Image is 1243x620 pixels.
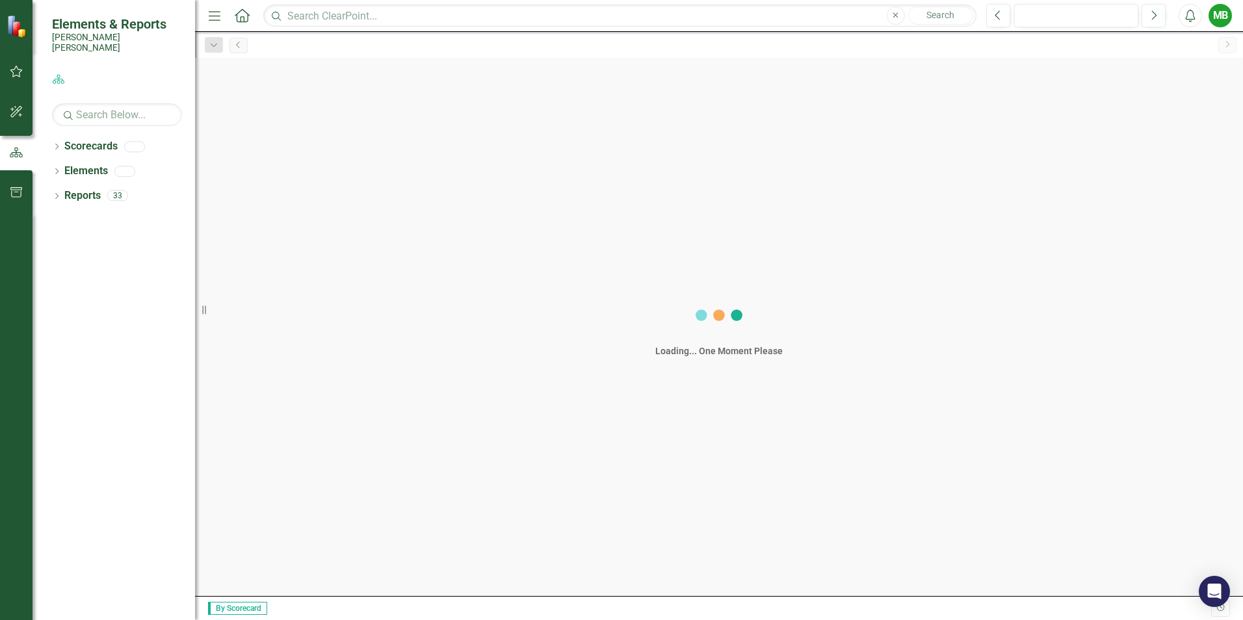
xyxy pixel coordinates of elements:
[64,139,118,154] a: Scorecards
[1209,4,1232,27] button: MB
[263,5,976,27] input: Search ClearPoint...
[52,16,182,32] span: Elements & Reports
[7,15,29,38] img: ClearPoint Strategy
[64,188,101,203] a: Reports
[107,190,128,201] div: 33
[655,344,783,357] div: Loading... One Moment Please
[1199,576,1230,607] div: Open Intercom Messenger
[52,32,182,53] small: [PERSON_NAME] [PERSON_NAME]
[208,602,267,615] span: By Scorecard
[52,103,182,126] input: Search Below...
[64,164,108,179] a: Elements
[908,6,973,25] button: Search
[926,10,954,20] span: Search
